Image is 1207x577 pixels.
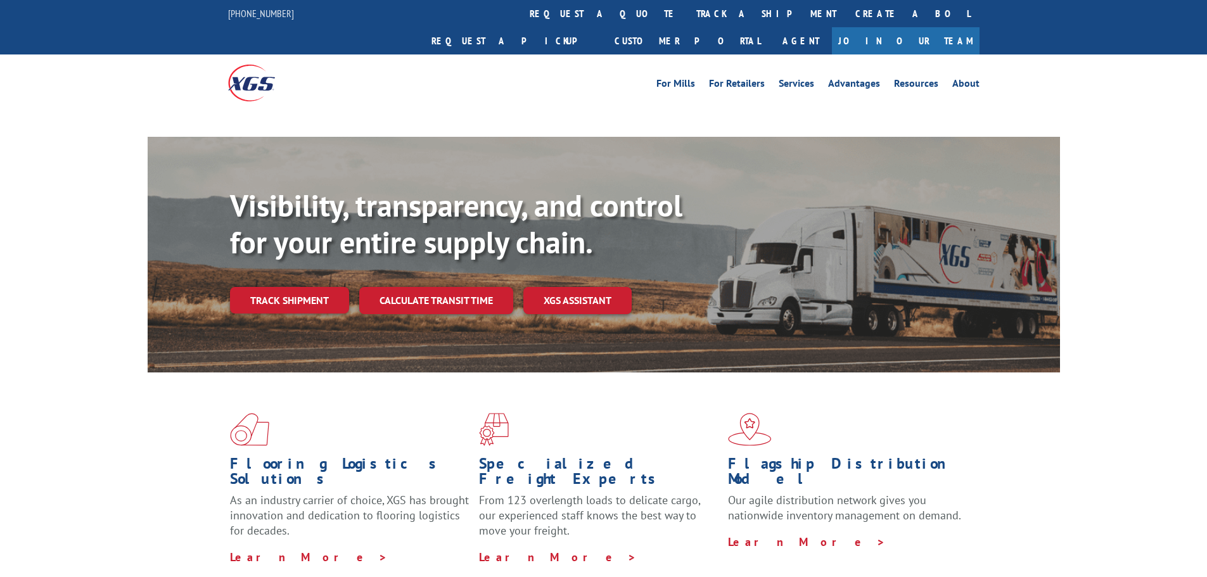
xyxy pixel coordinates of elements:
[605,27,770,54] a: Customer Portal
[230,186,682,262] b: Visibility, transparency, and control for your entire supply chain.
[479,550,637,564] a: Learn More >
[656,79,695,92] a: For Mills
[479,493,718,549] p: From 123 overlength loads to delicate cargo, our experienced staff knows the best way to move you...
[230,456,469,493] h1: Flooring Logistics Solutions
[728,456,968,493] h1: Flagship Distribution Model
[422,27,605,54] a: Request a pickup
[359,287,513,314] a: Calculate transit time
[832,27,980,54] a: Join Our Team
[779,79,814,92] a: Services
[709,79,765,92] a: For Retailers
[230,493,469,538] span: As an industry carrier of choice, XGS has brought innovation and dedication to flooring logistics...
[828,79,880,92] a: Advantages
[230,413,269,446] img: xgs-icon-total-supply-chain-intelligence-red
[479,413,509,446] img: xgs-icon-focused-on-flooring-red
[728,493,961,523] span: Our agile distribution network gives you nationwide inventory management on demand.
[894,79,938,92] a: Resources
[230,550,388,564] a: Learn More >
[952,79,980,92] a: About
[770,27,832,54] a: Agent
[728,413,772,446] img: xgs-icon-flagship-distribution-model-red
[728,535,886,549] a: Learn More >
[523,287,632,314] a: XGS ASSISTANT
[230,287,349,314] a: Track shipment
[228,7,294,20] a: [PHONE_NUMBER]
[479,456,718,493] h1: Specialized Freight Experts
